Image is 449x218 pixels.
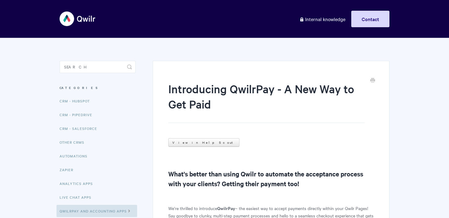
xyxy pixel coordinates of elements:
[217,205,235,211] strong: QwilrPay
[60,82,136,93] h3: Categories
[168,81,365,123] h1: Introducing QwilrPay - A New Way to Get Paid
[168,138,239,147] a: View in Help Scout
[60,109,97,121] a: CRM - Pipedrive
[60,150,92,162] a: Automations
[60,177,97,190] a: Analytics Apps
[57,205,137,217] a: QwilrPay and Accounting Apps
[60,7,96,30] img: Qwilr Help Center
[351,11,389,27] a: Contact
[370,77,375,84] a: Print this Article
[168,169,374,188] h2: What's better than using Qwilr to automate the acceptance process with your clients? Getting thei...
[60,95,94,107] a: CRM - HubSpot
[60,191,96,203] a: Live Chat Apps
[295,11,350,27] a: Internal knowledge
[60,136,89,148] a: Other CRMs
[60,164,78,176] a: Zapier
[60,122,102,135] a: CRM - Salesforce
[60,61,136,73] input: Search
